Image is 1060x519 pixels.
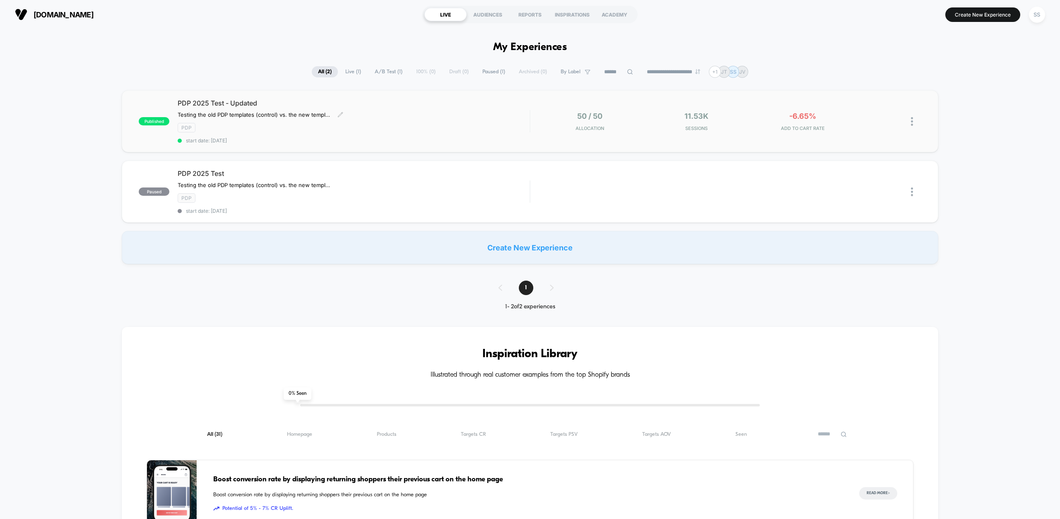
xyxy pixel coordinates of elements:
[178,208,530,214] span: start date: [DATE]
[467,8,509,21] div: AUDIENCES
[287,431,312,437] span: Homepage
[577,112,602,120] span: 50 / 50
[911,117,913,126] img: close
[684,112,708,120] span: 11.53k
[213,505,842,513] span: Potential of 5% - 7% CR Uplift.
[739,69,745,75] p: JV
[509,8,551,21] div: REPORTS
[377,431,396,437] span: Products
[859,487,897,500] button: Read More>
[15,8,27,21] img: Visually logo
[519,281,533,295] span: 1
[721,69,727,75] p: JT
[178,111,331,118] span: Testing the old PDP templates (control) vs. the new template design (test). ﻿This is only live fo...
[12,8,96,21] button: [DOMAIN_NAME]
[339,66,367,77] span: Live ( 1 )
[147,348,913,361] h3: Inspiration Library
[1029,7,1045,23] div: SS
[207,431,222,437] span: All
[945,7,1020,22] button: Create New Experience
[735,431,747,437] span: Seen
[561,69,581,75] span: By Label
[178,182,331,188] span: Testing the old PDP templates (control) vs. the new template design (test). ﻿This is only live fo...
[214,432,222,437] span: ( 31 )
[476,66,511,77] span: Paused ( 1 )
[213,491,842,499] span: Boost conversion rate by displaying returning shoppers their previous cart on the home page
[122,231,938,264] div: Create New Experience
[752,125,854,131] span: ADD TO CART RATE
[551,8,593,21] div: INSPIRATIONS
[213,474,842,485] span: Boost conversion rate by displaying returning shoppers their previous cart on the home page
[576,125,604,131] span: Allocation
[178,123,195,132] span: PDP
[178,193,195,203] span: PDP
[911,187,913,196] img: close
[550,431,578,437] span: Targets PSV
[695,69,700,74] img: end
[178,169,530,178] span: PDP 2025 Test
[490,303,570,310] div: 1 - 2 of 2 experiences
[178,137,530,144] span: start date: [DATE]
[139,187,169,196] span: paused
[461,431,486,437] span: Targets CR
[424,8,467,21] div: LIVE
[1026,6,1048,23] button: SS
[312,66,338,77] span: All ( 2 )
[147,371,913,379] h4: Illustrated through real customer examples from the top Shopify brands
[730,69,737,75] p: SS
[789,112,816,120] span: -6.65%
[493,41,567,53] h1: My Experiences
[593,8,636,21] div: ACADEMY
[139,117,169,125] span: published
[178,99,530,107] span: PDP 2025 Test - Updated
[645,125,747,131] span: Sessions
[34,10,94,19] span: [DOMAIN_NAME]
[284,387,311,400] span: 0 % Seen
[642,431,671,437] span: Targets AOV
[369,66,409,77] span: A/B Test ( 1 )
[709,66,721,78] div: + 1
